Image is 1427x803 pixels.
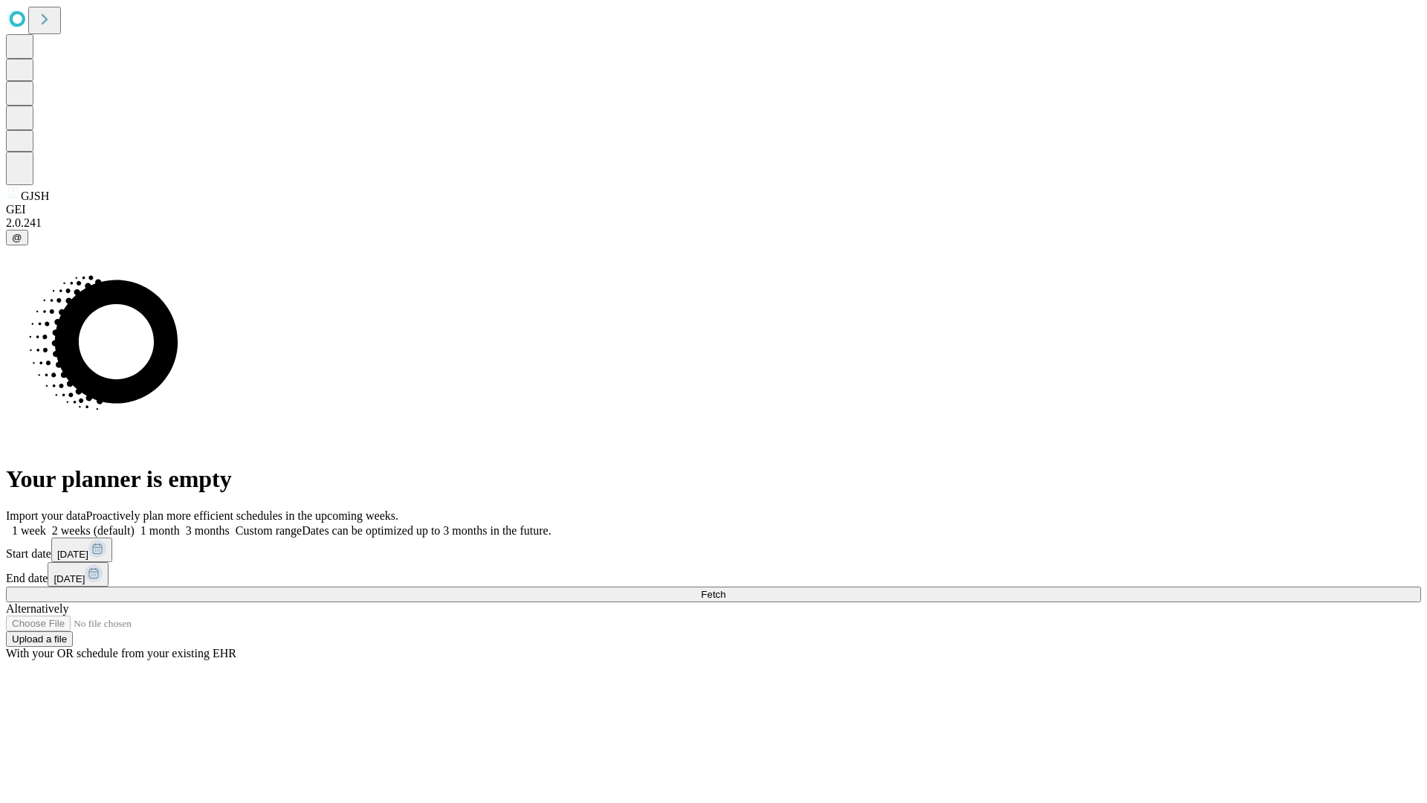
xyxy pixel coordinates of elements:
span: [DATE] [57,549,88,560]
span: [DATE] [54,573,85,584]
button: Fetch [6,587,1421,602]
span: Alternatively [6,602,68,615]
span: 1 week [12,524,46,537]
div: GEI [6,203,1421,216]
button: @ [6,230,28,245]
span: With your OR schedule from your existing EHR [6,647,236,660]
h1: Your planner is empty [6,465,1421,493]
div: 2.0.241 [6,216,1421,230]
button: [DATE] [51,538,112,562]
span: @ [12,232,22,243]
button: Upload a file [6,631,73,647]
span: Fetch [701,589,725,600]
button: [DATE] [48,562,109,587]
span: Custom range [236,524,302,537]
div: End date [6,562,1421,587]
span: 3 months [186,524,230,537]
span: Dates can be optimized up to 3 months in the future. [302,524,551,537]
span: Proactively plan more efficient schedules in the upcoming weeks. [86,509,398,522]
div: Start date [6,538,1421,562]
span: Import your data [6,509,86,522]
span: 2 weeks (default) [52,524,135,537]
span: GJSH [21,190,49,202]
span: 1 month [140,524,180,537]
